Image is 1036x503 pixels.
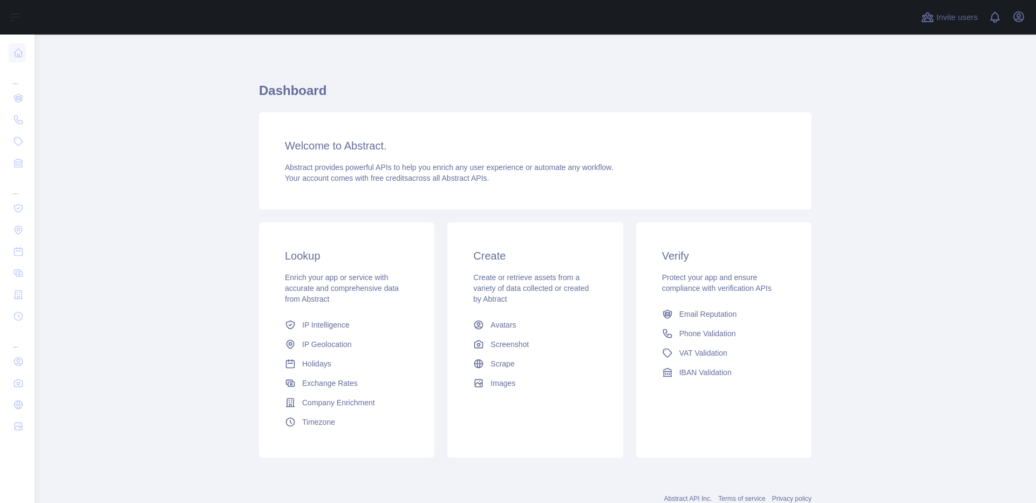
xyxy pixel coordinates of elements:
a: Privacy policy [772,495,812,502]
h3: Welcome to Abstract. [285,138,786,153]
a: Avatars [469,315,601,335]
button: Invite users [919,9,980,26]
div: ... [9,175,26,196]
a: Abstract API Inc. [664,495,712,502]
a: Images [469,373,601,393]
span: Exchange Rates [302,378,358,389]
h3: Lookup [285,248,408,263]
span: Screenshot [490,339,529,350]
span: Invite users [936,11,978,24]
a: Phone Validation [658,324,790,343]
a: Holidays [281,354,413,373]
span: IP Intelligence [302,320,350,330]
span: Create or retrieve assets from a variety of data collected or created by Abtract [473,273,589,303]
a: IP Geolocation [281,335,413,354]
span: Abstract provides powerful APIs to help you enrich any user experience or automate any workflow. [285,163,614,172]
span: Holidays [302,358,331,369]
span: Images [490,378,515,389]
span: IP Geolocation [302,339,352,350]
span: Company Enrichment [302,397,375,408]
a: Scrape [469,354,601,373]
div: ... [9,328,26,350]
h3: Create [473,248,597,263]
span: Timezone [302,417,335,427]
span: VAT Validation [679,348,727,358]
span: Scrape [490,358,514,369]
h3: Verify [662,248,786,263]
a: Exchange Rates [281,373,413,393]
a: IBAN Validation [658,363,790,382]
h1: Dashboard [259,82,812,108]
span: Phone Validation [679,328,736,339]
a: Screenshot [469,335,601,354]
span: Protect your app and ensure compliance with verification APIs [662,273,772,293]
span: IBAN Validation [679,367,732,378]
div: ... [9,65,26,86]
a: Terms of service [718,495,765,502]
span: Enrich your app or service with accurate and comprehensive data from Abstract [285,273,399,303]
a: Email Reputation [658,304,790,324]
span: Your account comes with across all Abstract APIs. [285,174,489,182]
span: Avatars [490,320,516,330]
a: Timezone [281,412,413,432]
span: Email Reputation [679,309,737,320]
a: IP Intelligence [281,315,413,335]
a: Company Enrichment [281,393,413,412]
span: free credits [371,174,408,182]
a: VAT Validation [658,343,790,363]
